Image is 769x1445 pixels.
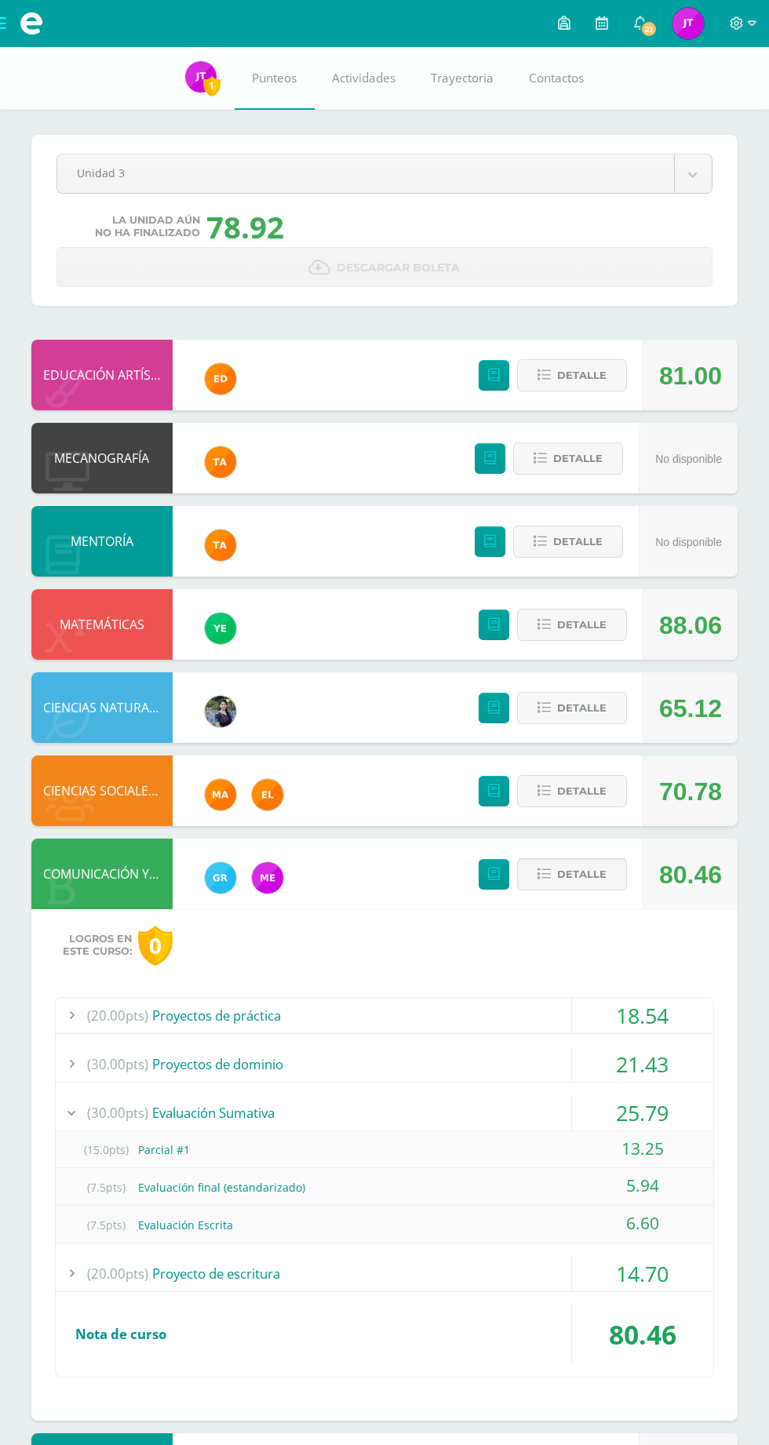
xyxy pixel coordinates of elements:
[206,206,284,247] div: 78.92
[553,527,603,556] span: Detalle
[659,673,722,744] div: 65.12
[517,775,627,807] button: Detalle
[572,998,713,1033] div: 18.54
[513,442,623,475] button: Detalle
[205,613,236,644] img: dfa1fd8186729af5973cf42d94c5b6ba.png
[557,777,607,806] span: Detalle
[56,1132,713,1167] div: Parcial #1
[517,692,627,724] button: Detalle
[252,779,283,810] img: 31c982a1c1d67d3c4d1e96adbf671f86.png
[56,1256,713,1291] div: Proyecto de escritura
[203,76,220,96] span: 1
[572,1046,713,1082] div: 21.43
[572,1095,713,1130] div: 25.79
[572,1168,713,1203] div: 5.94
[56,998,713,1033] div: Proyectos de práctica
[659,839,722,910] div: 80.46
[185,61,217,93] img: c643db50894789264debaf237c3de6f8.png
[659,590,722,661] div: 88.06
[56,1046,713,1082] div: Proyectos de dominio
[205,779,236,810] img: 266030d5bbfb4fab9f05b9da2ad38396.png
[512,47,602,110] a: Contactos
[75,1132,138,1167] span: (15.0pts)
[205,696,236,727] img: b2b209b5ecd374f6d147d0bc2cef63fa.png
[553,444,603,473] span: Detalle
[138,926,173,966] div: 0
[252,70,297,86] span: Punteos
[235,47,315,110] a: Punteos
[205,363,236,395] img: ed927125212876238b0630303cb5fd71.png
[557,361,607,390] span: Detalle
[95,214,200,239] span: La unidad aún no ha finalizado
[87,1256,148,1291] span: (20.00pts)
[517,858,627,890] button: Detalle
[31,589,173,660] div: MATEMÁTICAS
[572,1256,713,1291] div: 14.70
[31,506,173,577] div: MENTORÍA
[513,526,623,558] button: Detalle
[517,359,627,391] button: Detalle
[517,609,627,641] button: Detalle
[31,340,173,410] div: EDUCACIÓN ARTÍSTICA
[529,70,584,86] span: Contactos
[75,1207,138,1243] span: (7.5pts)
[431,70,494,86] span: Trayectoria
[659,340,722,411] div: 81.00
[557,693,607,722] span: Detalle
[572,1131,713,1167] div: 13.25
[205,446,236,478] img: feaeb2f9bb45255e229dc5fdac9a9f6b.png
[87,1095,148,1130] span: (30.00pts)
[252,862,283,894] img: 498c526042e7dcf1c615ebb741a80315.png
[572,1305,713,1364] div: 80.46
[655,453,722,465] span: No disponible
[655,536,722,548] span: No disponible
[572,1206,713,1241] div: 6.60
[672,8,704,39] img: c643db50894789264debaf237c3de6f8.png
[315,47,414,110] a: Actividades
[75,1170,138,1205] span: (7.5pts)
[205,862,236,894] img: 47e0c6d4bfe68c431262c1f147c89d8f.png
[56,1207,713,1243] div: Evaluación Escrita
[557,860,607,889] span: Detalle
[414,47,512,110] a: Trayectoria
[75,1325,166,1343] span: Nota de curso
[557,610,607,639] span: Detalle
[63,933,132,958] span: Logros en este curso:
[659,756,722,827] div: 70.78
[31,423,173,493] div: MECANOGRAFÍA
[57,155,712,193] a: Unidad 3
[31,755,173,826] div: CIENCIAS SOCIALES, FORMACIÓN CIUDADANA E INTERCULTURALIDAD
[77,155,654,191] span: Unidad 3
[337,249,461,287] span: Descargar boleta
[56,1170,713,1205] div: Evaluación final (estandarizado)
[31,672,173,743] div: CIENCIAS NATURALES
[56,1095,713,1130] div: Evaluación Sumativa
[640,20,658,38] span: 21
[87,1046,148,1082] span: (30.00pts)
[87,998,148,1033] span: (20.00pts)
[31,839,173,909] div: COMUNICACIÓN Y LENGUAJE, IDIOMA ESPAÑOL
[205,530,236,561] img: feaeb2f9bb45255e229dc5fdac9a9f6b.png
[332,70,395,86] span: Actividades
